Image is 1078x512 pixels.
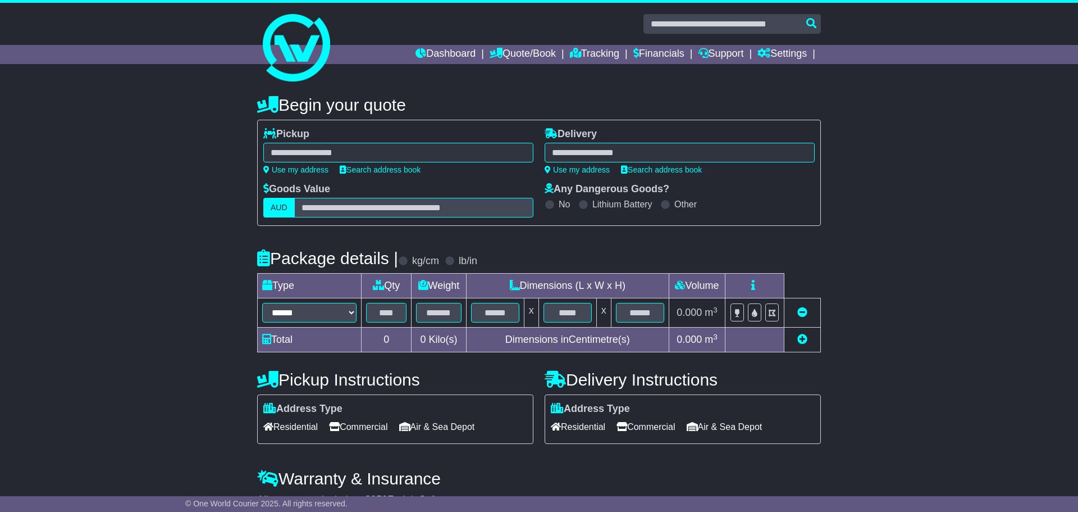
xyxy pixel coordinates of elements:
label: Any Dangerous Goods? [545,183,669,196]
label: lb/in [459,255,477,268]
span: Air & Sea Depot [687,418,762,436]
label: Lithium Battery [592,199,652,210]
span: m [705,334,718,345]
span: Commercial [329,418,387,436]
a: Add new item [797,334,807,345]
span: 250 [371,494,387,505]
sup: 3 [713,306,718,314]
span: © One World Courier 2025. All rights reserved. [185,499,348,508]
label: Pickup [263,128,309,141]
span: 0 [420,334,426,345]
span: Commercial [616,418,675,436]
td: Dimensions (L x W x H) [466,274,669,298]
td: Kilo(s) [412,328,466,352]
a: Use my address [263,165,328,174]
label: Delivery [545,128,597,141]
a: Remove this item [797,307,807,318]
td: Weight [412,274,466,298]
span: 0.000 [677,307,702,318]
td: x [524,298,538,328]
a: Support [698,45,744,64]
span: Residential [263,418,318,436]
a: Tracking [570,45,619,64]
label: Other [674,199,697,210]
span: Air & Sea Depot [399,418,475,436]
a: Search address book [340,165,421,174]
td: Dimensions in Centimetre(s) [466,328,669,352]
div: All our quotes include a $ FreightSafe warranty. [257,494,821,506]
td: Qty [362,274,412,298]
td: Volume [669,274,725,298]
td: Total [258,328,362,352]
span: Residential [551,418,605,436]
a: Search address book [621,165,702,174]
a: Quote/Book [490,45,556,64]
h4: Delivery Instructions [545,370,821,389]
a: Use my address [545,165,610,174]
label: AUD [263,198,295,218]
h4: Begin your quote [257,96,821,114]
h4: Package details | [257,249,398,268]
label: Address Type [551,403,630,415]
label: Address Type [263,403,342,415]
a: Financials [633,45,684,64]
td: Type [258,274,362,298]
label: Goods Value [263,183,330,196]
label: kg/cm [412,255,439,268]
td: 0 [362,328,412,352]
span: m [705,307,718,318]
span: 0.000 [677,334,702,345]
a: Settings [757,45,807,64]
h4: Pickup Instructions [257,370,533,389]
a: Dashboard [415,45,476,64]
h4: Warranty & Insurance [257,469,821,488]
td: x [596,298,611,328]
label: No [559,199,570,210]
sup: 3 [713,333,718,341]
